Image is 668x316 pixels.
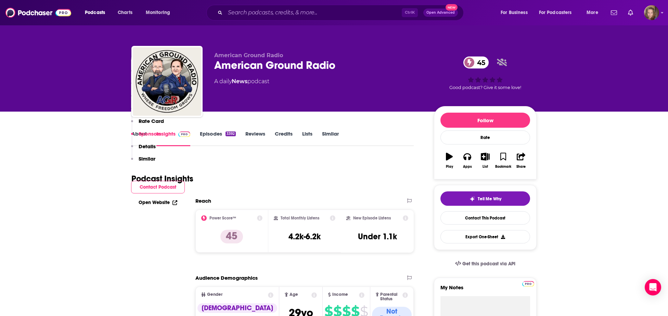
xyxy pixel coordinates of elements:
[214,52,283,59] span: American Ground Radio
[587,8,598,17] span: More
[220,230,243,243] p: 45
[322,130,339,146] a: Similar
[113,7,137,18] a: Charts
[214,77,269,86] div: A daily podcast
[522,281,534,287] img: Podchaser Pro
[449,85,521,90] span: Good podcast? Give it some love!
[470,196,475,202] img: tell me why sparkle
[281,216,319,220] h2: Total Monthly Listens
[332,292,348,297] span: Income
[195,275,258,281] h2: Audience Demographics
[644,5,659,20] span: Logged in as smcclure267
[200,130,236,146] a: Episodes3392
[139,130,161,137] p: Sponsors
[644,5,659,20] img: User Profile
[440,191,530,206] button: tell me why sparkleTell Me Why
[245,130,265,146] a: Reviews
[290,292,298,297] span: Age
[288,231,321,242] h3: 4.2k-6.2k
[450,255,521,272] a: Get this podcast via API
[539,8,572,17] span: For Podcasters
[608,7,620,18] a: Show notifications dropdown
[133,47,201,116] img: American Ground Radio
[440,230,530,243] button: Export One-Sheet
[213,5,470,21] div: Search podcasts, credits, & more...
[139,155,155,162] p: Similar
[209,216,236,220] h2: Power Score™
[302,130,312,146] a: Lists
[358,231,397,242] h3: Under 1.1k
[434,52,537,94] div: 45Good podcast? Give it some love!
[463,165,472,169] div: Apps
[494,148,512,173] button: Bookmark
[426,11,455,14] span: Open Advanced
[440,148,458,173] button: Play
[516,165,526,169] div: Share
[446,165,453,169] div: Play
[131,143,156,156] button: Details
[462,261,515,267] span: Get this podcast via API
[402,8,418,17] span: Ctrl K
[207,292,222,297] span: Gender
[197,303,277,313] div: [DEMOGRAPHIC_DATA]
[496,7,536,18] button: open menu
[5,6,71,19] img: Podchaser - Follow, Share and Rate Podcasts
[85,8,105,17] span: Podcasts
[470,56,489,68] span: 45
[440,284,530,296] label: My Notes
[440,211,530,225] a: Contact This Podcast
[131,130,161,143] button: Sponsors
[141,7,179,18] button: open menu
[80,7,114,18] button: open menu
[446,4,458,11] span: New
[458,148,476,173] button: Apps
[225,7,402,18] input: Search podcasts, credits, & more...
[463,56,489,68] a: 45
[495,165,511,169] div: Bookmark
[226,131,236,136] div: 3392
[139,143,156,150] p: Details
[625,7,636,18] a: Show notifications dropdown
[501,8,528,17] span: For Business
[232,78,247,85] a: News
[483,165,488,169] div: List
[644,5,659,20] button: Show profile menu
[582,7,607,18] button: open menu
[476,148,494,173] button: List
[131,181,185,193] button: Contact Podcast
[535,7,582,18] button: open menu
[275,130,293,146] a: Credits
[522,280,534,287] a: Pro website
[423,9,458,17] button: Open AdvancedNew
[380,292,401,301] span: Parental Status
[146,8,170,17] span: Monitoring
[512,148,530,173] button: Share
[118,8,132,17] span: Charts
[440,113,530,128] button: Follow
[139,200,177,205] a: Open Website
[353,216,391,220] h2: New Episode Listens
[478,196,501,202] span: Tell Me Why
[195,198,211,204] h2: Reach
[645,279,661,295] div: Open Intercom Messenger
[131,155,155,168] button: Similar
[440,130,530,144] div: Rate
